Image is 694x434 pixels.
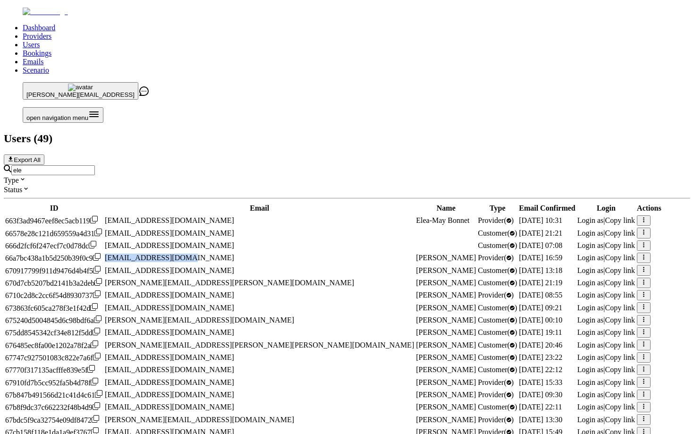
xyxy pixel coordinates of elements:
[605,279,635,287] span: Copy link
[577,229,635,238] div: |
[518,204,576,213] th: Email Confirmed
[105,304,234,312] span: [EMAIL_ADDRESS][DOMAIN_NAME]
[23,58,43,66] a: Emails
[577,254,635,262] div: |
[478,328,517,336] span: validated
[478,304,517,312] span: validated
[105,416,294,424] span: [PERSON_NAME][EMAIL_ADDRESS][DOMAIN_NAME]
[605,229,635,237] span: Copy link
[577,341,604,349] span: Login as
[4,185,690,194] div: Status
[416,328,476,336] span: [PERSON_NAME]
[105,266,234,274] span: [EMAIL_ADDRESS][DOMAIN_NAME]
[577,378,604,386] span: Login as
[577,378,635,387] div: |
[5,402,103,412] div: Click to copy
[478,229,517,237] span: validated
[23,41,40,49] a: Users
[478,353,517,361] span: validated
[577,204,635,213] th: Login
[416,304,476,312] span: [PERSON_NAME]
[577,353,635,362] div: |
[605,391,635,399] span: Copy link
[577,391,604,399] span: Login as
[416,378,476,386] span: [PERSON_NAME]
[519,328,562,336] span: [DATE] 19:11
[478,391,514,399] span: validated
[478,416,514,424] span: validated
[23,32,51,40] a: Providers
[478,266,517,274] span: validated
[5,378,103,387] div: Click to copy
[26,114,88,121] span: open navigation menu
[5,328,103,337] div: Click to copy
[519,341,562,349] span: [DATE] 20:46
[605,366,635,374] span: Copy link
[5,266,103,275] div: Click to copy
[605,353,635,361] span: Copy link
[577,291,635,299] div: |
[519,291,562,299] span: [DATE] 08:55
[416,291,476,299] span: [PERSON_NAME]
[605,341,635,349] span: Copy link
[105,229,234,237] span: [EMAIL_ADDRESS][DOMAIN_NAME]
[23,107,103,123] button: Open menu
[5,278,103,288] div: Click to copy
[416,266,476,274] span: [PERSON_NAME]
[5,253,103,263] div: Click to copy
[415,204,476,213] th: Name
[478,241,517,249] span: validated
[416,216,469,224] span: Elea-May Bonnet
[577,316,635,324] div: |
[577,279,635,287] div: |
[5,303,103,313] div: Click to copy
[478,254,514,262] span: validated
[577,403,604,411] span: Login as
[577,291,604,299] span: Login as
[605,291,635,299] span: Copy link
[478,366,517,374] span: validated
[23,49,51,57] a: Bookings
[577,353,604,361] span: Login as
[23,8,68,16] img: Fluum Logo
[577,316,604,324] span: Login as
[577,328,635,337] div: |
[577,341,635,349] div: |
[105,366,234,374] span: [EMAIL_ADDRESS][DOMAIN_NAME]
[416,416,476,424] span: [PERSON_NAME]
[577,254,604,262] span: Login as
[105,254,234,262] span: [EMAIL_ADDRESS][DOMAIN_NAME]
[23,82,138,100] button: avatar[PERSON_NAME][EMAIL_ADDRESS]
[577,241,635,250] div: |
[519,391,562,399] span: [DATE] 09:30
[519,266,562,274] span: [DATE] 13:18
[577,266,635,275] div: |
[105,291,234,299] span: [EMAIL_ADDRESS][DOMAIN_NAME]
[577,304,635,312] div: |
[416,316,476,324] span: [PERSON_NAME]
[605,216,635,224] span: Copy link
[519,241,562,249] span: [DATE] 07:08
[5,204,103,213] th: ID
[5,229,103,238] div: Click to copy
[416,341,476,349] span: [PERSON_NAME]
[478,403,517,411] span: validated
[519,279,562,287] span: [DATE] 21:19
[416,254,476,262] span: [PERSON_NAME]
[577,216,604,224] span: Login as
[577,229,604,237] span: Login as
[5,365,103,374] div: Click to copy
[4,154,44,165] button: Export All
[519,378,562,386] span: [DATE] 15:33
[416,403,476,411] span: [PERSON_NAME]
[577,241,604,249] span: Login as
[5,315,103,325] div: Click to copy
[105,403,234,411] span: [EMAIL_ADDRESS][DOMAIN_NAME]
[478,216,514,224] span: validated
[605,266,635,274] span: Copy link
[104,204,415,213] th: Email
[105,378,234,386] span: [EMAIL_ADDRESS][DOMAIN_NAME]
[5,241,103,250] div: Click to copy
[478,279,517,287] span: validated
[577,416,635,424] div: |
